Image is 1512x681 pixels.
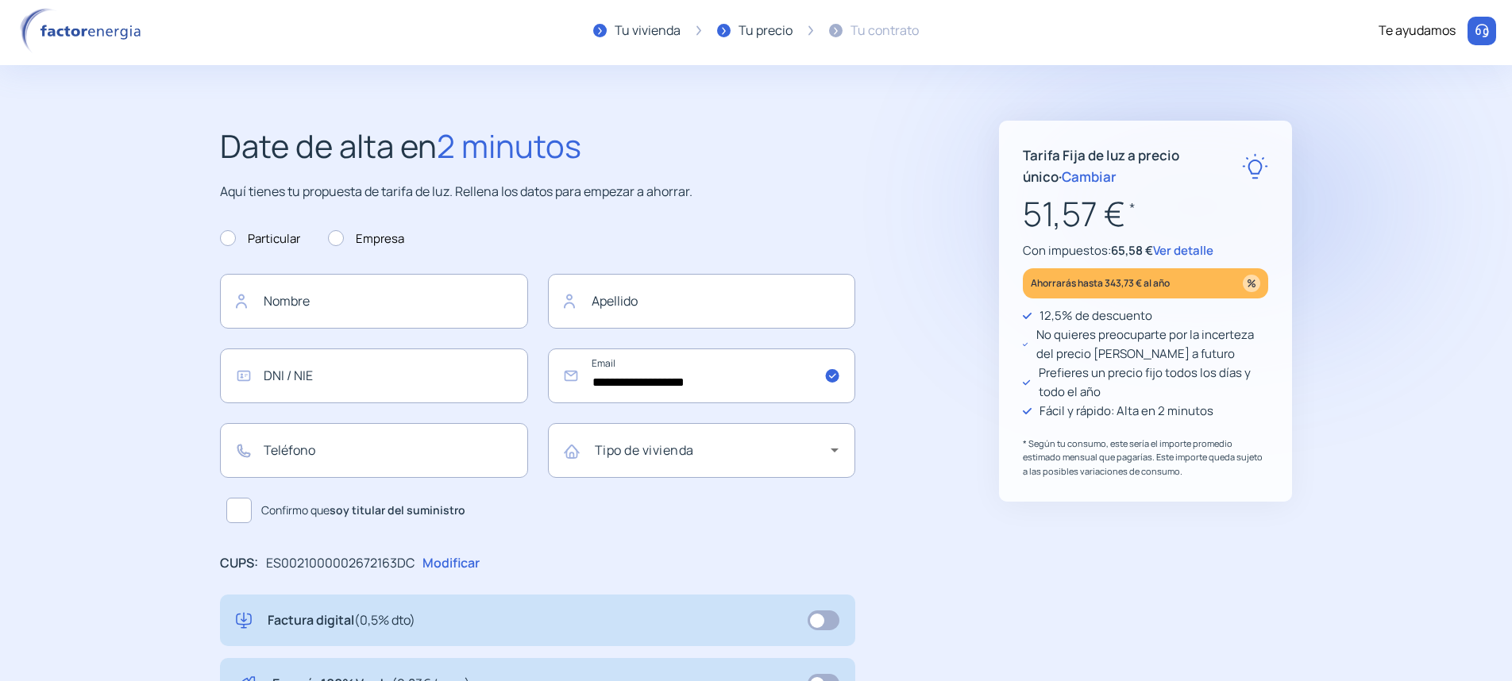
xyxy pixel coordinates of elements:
div: Tu vivienda [615,21,681,41]
p: 12,5% de descuento [1039,306,1152,325]
p: Con impuestos: [1023,241,1268,260]
span: 65,58 € [1111,242,1153,259]
img: llamar [1474,23,1490,39]
span: Ver detalle [1153,242,1213,259]
p: ES0021000002672163DC [266,553,415,574]
span: Cambiar [1062,167,1117,186]
b: soy titular del suministro [330,502,465,517]
label: Particular [220,229,300,248]
p: No quieres preocuparte por la incerteza del precio [PERSON_NAME] a futuro [1036,325,1268,364]
p: Aquí tienes tu propuesta de tarifa de luz. Rellena los datos para empezar a ahorrar. [220,182,855,202]
label: Empresa [328,229,404,248]
img: digital-invoice.svg [236,610,252,631]
h2: Date de alta en [220,121,855,171]
mat-label: Tipo de vivienda [595,441,694,459]
span: (0,5% dto) [354,611,415,629]
img: rate-E.svg [1242,153,1268,179]
p: Prefieres un precio fijo todos los días y todo el año [1039,364,1268,402]
div: Tu precio [739,21,793,41]
p: 51,57 € [1023,187,1268,240]
p: Modificar [422,553,480,574]
p: Factura digital [268,610,415,631]
div: Tu contrato [850,21,919,41]
p: Tarifa Fija de luz a precio único · [1023,144,1242,187]
span: 2 minutos [437,124,581,167]
div: Te ayudamos [1379,21,1456,41]
p: Ahorrarás hasta 343,73 € al año [1031,274,1170,292]
span: Confirmo que [261,502,465,519]
img: logo factor [16,8,151,54]
p: CUPS: [220,553,258,574]
p: * Según tu consumo, este sería el importe promedio estimado mensual que pagarías. Este importe qu... [1023,437,1268,479]
img: percentage_icon.svg [1243,275,1260,292]
p: Fácil y rápido: Alta en 2 minutos [1039,402,1213,421]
